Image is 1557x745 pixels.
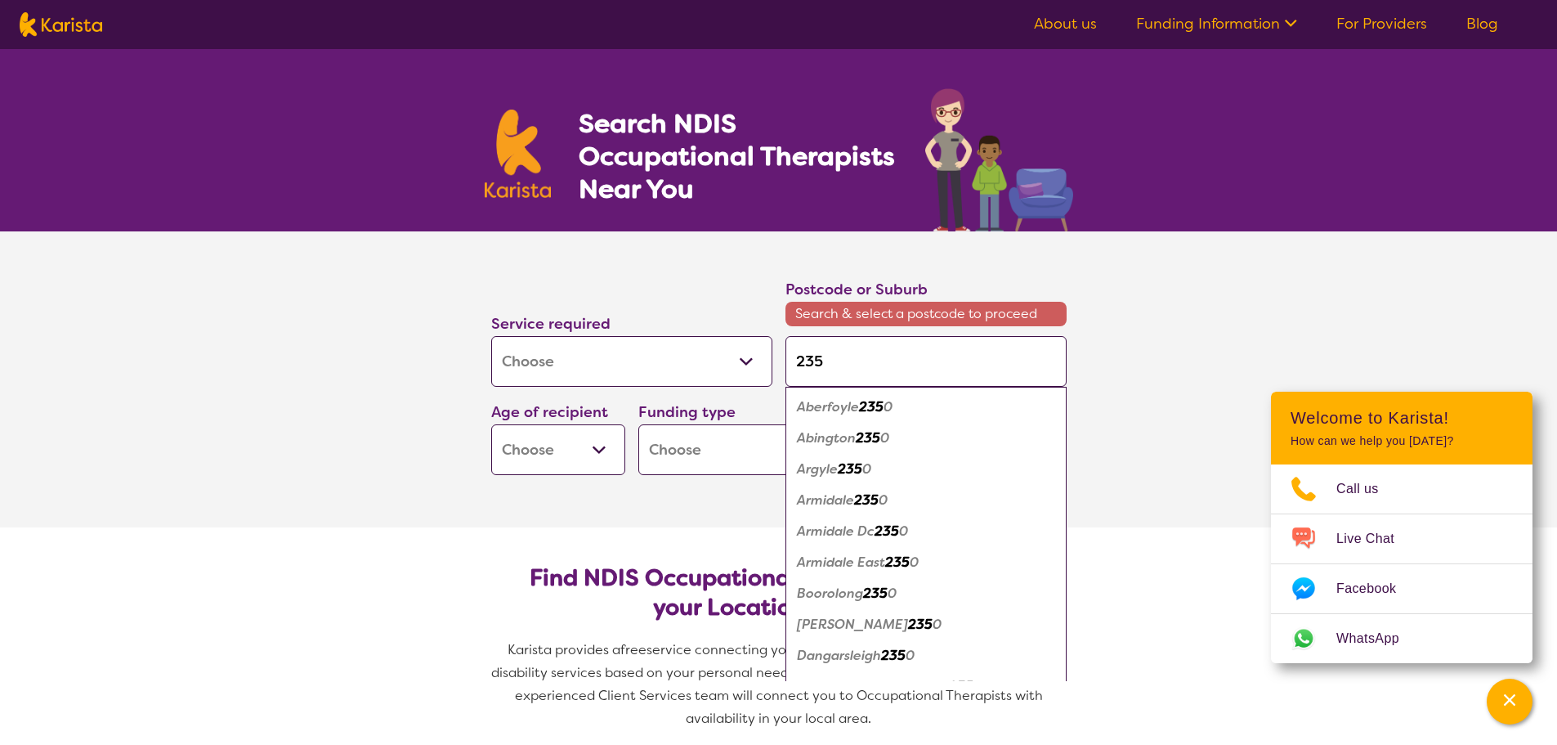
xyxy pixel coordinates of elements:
h2: Welcome to Karista! [1291,408,1513,428]
h2: Find NDIS Occupational Therapists based on your Location & Needs [504,563,1054,622]
em: Aberfoyle [797,398,859,415]
span: Search & select a postcode to proceed [785,302,1067,326]
div: Argyle 2350 [794,454,1058,485]
a: About us [1034,14,1097,34]
div: Boorolong 2350 [794,578,1058,609]
h1: Search NDIS Occupational Therapists Near You [579,107,897,205]
label: Postcode or Suburb [785,280,928,299]
div: Aberfoyle 2350 [794,392,1058,423]
em: 235 [854,491,879,509]
em: Armidale [797,491,854,509]
a: For Providers [1336,14,1427,34]
em: Dangarsleigh [797,647,881,664]
span: Facebook [1336,577,1416,601]
em: Boorolong [797,585,863,602]
em: 0 [973,678,982,695]
em: [PERSON_NAME] [797,616,908,633]
span: free [620,641,647,658]
em: 235 [881,647,906,664]
div: Castle Doyle 2350 [794,609,1058,640]
em: 235 [856,429,880,447]
em: 0 [899,523,908,540]
div: Armidale East 2350 [794,547,1058,578]
em: Argyle [797,460,838,478]
ul: Choose channel [1271,465,1532,663]
em: 0 [879,491,888,509]
img: Karista logo [485,110,552,198]
em: 235 [885,554,910,571]
input: Type [785,336,1067,387]
p: How can we help you [DATE]? [1291,434,1513,448]
em: 235 [859,398,884,415]
em: 0 [888,585,897,602]
div: Dangarsleigh 2350 [794,640,1058,671]
em: 0 [884,398,893,415]
a: Blog [1466,14,1498,34]
a: Web link opens in a new tab. [1271,614,1532,663]
div: Channel Menu [1271,392,1532,663]
em: 0 [906,647,915,664]
img: Karista logo [20,12,102,37]
label: Funding type [638,402,736,422]
label: Service required [491,314,611,334]
div: Donald Creek 2350 [794,671,1058,702]
em: Abington [797,429,856,447]
em: 235 [863,585,888,602]
span: service connecting you with Occupational Therapists and other disability services based on your p... [491,641,1070,727]
em: 0 [933,616,942,633]
a: Funding Information [1136,14,1297,34]
em: Armidale East [797,554,885,571]
em: 235 [875,523,899,540]
div: Abington 2350 [794,423,1058,454]
em: 235 [908,616,933,633]
img: occupational-therapy [925,88,1073,231]
span: Live Chat [1336,527,1414,551]
span: Karista provides a [508,641,620,658]
button: Channel Menu [1487,679,1532,725]
span: Call us [1336,477,1398,501]
div: Armidale Dc 2350 [794,516,1058,547]
em: Armidale Dc [797,523,875,540]
span: WhatsApp [1336,626,1419,651]
em: [PERSON_NAME] Creek [797,678,949,695]
em: 235 [838,460,862,478]
label: Age of recipient [491,402,608,422]
em: 0 [880,429,889,447]
em: 235 [949,678,973,695]
em: 0 [862,460,871,478]
em: 0 [910,554,919,571]
div: Armidale 2350 [794,485,1058,516]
